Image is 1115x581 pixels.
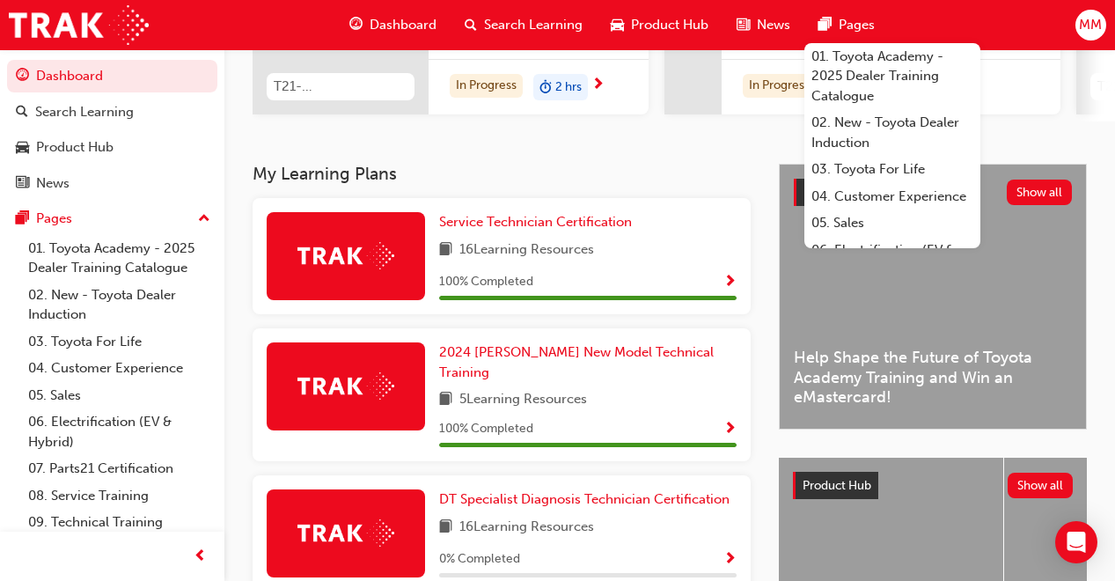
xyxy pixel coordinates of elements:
[439,489,737,510] a: DT Specialist Diagnosis Technician Certification
[274,77,407,97] span: T21-FOD_HVIS_PREREQ
[591,77,605,93] span: next-icon
[21,482,217,510] a: 08. Service Training
[370,15,436,35] span: Dashboard
[465,14,477,36] span: search-icon
[451,7,597,43] a: search-iconSearch Learning
[439,344,714,380] span: 2024 [PERSON_NAME] New Model Technical Training
[439,212,639,232] a: Service Technician Certification
[21,509,217,536] a: 09. Technical Training
[804,7,889,43] a: pages-iconPages
[723,548,737,570] button: Show Progress
[459,239,594,261] span: 16 Learning Resources
[198,208,210,231] span: up-icon
[804,237,980,283] a: 06. Electrification (EV & Hybrid)
[7,96,217,129] a: Search Learning
[794,179,1072,207] a: Latest NewsShow all
[793,472,1073,500] a: Product HubShow all
[794,348,1072,408] span: Help Shape the Future of Toyota Academy Training and Win an eMastercard!
[21,282,217,328] a: 02. New - Toyota Dealer Induction
[7,202,217,235] button: Pages
[1055,521,1097,563] div: Open Intercom Messenger
[450,74,523,98] div: In Progress
[818,14,832,36] span: pages-icon
[335,7,451,43] a: guage-iconDashboard
[459,517,594,539] span: 16 Learning Resources
[349,14,363,36] span: guage-icon
[555,77,582,98] span: 2 hrs
[804,183,980,210] a: 04. Customer Experience
[439,491,730,507] span: DT Specialist Diagnosis Technician Certification
[21,408,217,455] a: 06. Electrification (EV & Hybrid)
[1008,473,1074,498] button: Show all
[7,167,217,200] a: News
[21,328,217,356] a: 03. Toyota For Life
[35,102,134,122] div: Search Learning
[7,60,217,92] a: Dashboard
[737,14,750,36] span: news-icon
[16,211,29,227] span: pages-icon
[36,137,114,158] div: Product Hub
[439,342,737,382] a: 2024 [PERSON_NAME] New Model Technical Training
[16,176,29,192] span: news-icon
[743,74,816,98] div: In Progress
[757,15,790,35] span: News
[539,76,552,99] span: duration-icon
[297,519,394,547] img: Trak
[723,422,737,438] span: Show Progress
[484,15,583,35] span: Search Learning
[459,389,587,411] span: 5 Learning Resources
[1079,15,1102,35] span: MM
[723,7,804,43] a: news-iconNews
[297,372,394,400] img: Trak
[804,43,980,110] a: 01. Toyota Academy - 2025 Dealer Training Catalogue
[803,185,870,200] span: Latest News
[16,69,29,85] span: guage-icon
[723,418,737,440] button: Show Progress
[723,552,737,568] span: Show Progress
[21,382,217,409] a: 05. Sales
[804,109,980,156] a: 02. New - Toyota Dealer Induction
[439,214,632,230] span: Service Technician Certification
[194,546,207,568] span: prev-icon
[36,173,70,194] div: News
[723,275,737,290] span: Show Progress
[439,389,452,411] span: book-icon
[779,164,1087,430] a: Latest NewsShow allHelp Shape the Future of Toyota Academy Training and Win an eMastercard!
[439,272,533,292] span: 100 % Completed
[631,15,708,35] span: Product Hub
[7,131,217,164] a: Product Hub
[21,355,217,382] a: 04. Customer Experience
[1075,10,1106,40] button: MM
[439,239,452,261] span: book-icon
[253,164,751,184] h3: My Learning Plans
[611,14,624,36] span: car-icon
[723,271,737,293] button: Show Progress
[804,210,980,237] a: 05. Sales
[16,140,29,156] span: car-icon
[803,478,871,493] span: Product Hub
[439,419,533,439] span: 100 % Completed
[16,105,28,121] span: search-icon
[36,209,72,229] div: Pages
[439,549,520,570] span: 0 % Completed
[804,156,980,183] a: 03. Toyota For Life
[21,235,217,282] a: 01. Toyota Academy - 2025 Dealer Training Catalogue
[9,5,149,45] img: Trak
[21,455,217,482] a: 07. Parts21 Certification
[297,242,394,269] img: Trak
[7,56,217,202] button: DashboardSearch LearningProduct HubNews
[439,517,452,539] span: book-icon
[597,7,723,43] a: car-iconProduct Hub
[839,15,875,35] span: Pages
[1007,180,1073,205] button: Show all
